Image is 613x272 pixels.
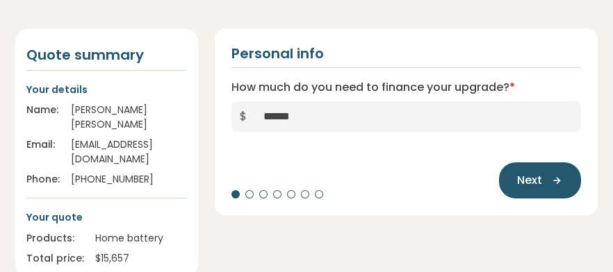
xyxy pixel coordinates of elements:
p: Your details [26,82,187,97]
span: $ [231,101,255,132]
div: Total price: [26,251,84,266]
div: [PHONE_NUMBER] [71,172,187,187]
div: Products: [26,231,84,246]
div: [EMAIL_ADDRESS][DOMAIN_NAME] [71,137,187,167]
h4: Quote summary [26,45,187,65]
div: Email: [26,137,60,167]
div: Phone: [26,172,60,187]
iframe: Chat Widget [543,205,613,272]
label: How much do you need to finance your upgrade? [231,79,515,96]
div: Home battery [95,231,187,246]
div: $ 15,657 [95,251,187,266]
span: Next [517,172,542,189]
div: Name: [26,103,60,132]
p: Your quote [26,210,187,225]
h2: Personal info [231,45,324,62]
button: Next [499,162,581,198]
div: [PERSON_NAME] [PERSON_NAME] [71,103,187,132]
